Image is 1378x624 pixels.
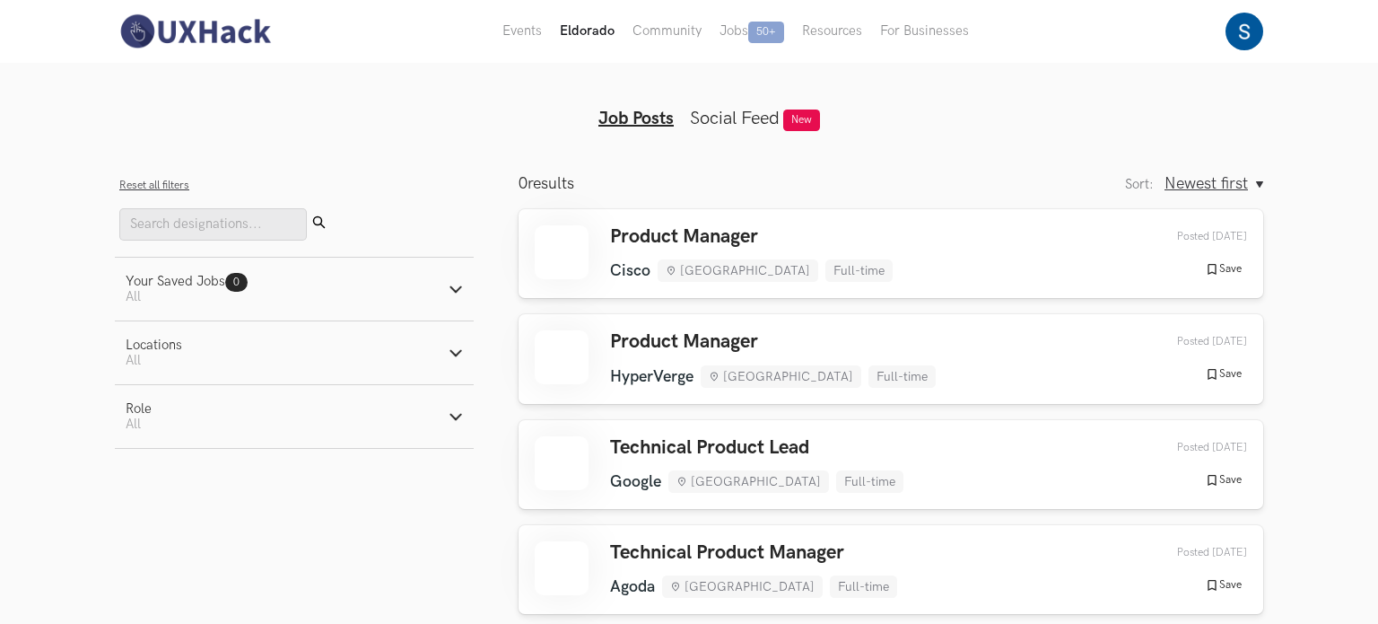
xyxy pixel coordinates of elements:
span: All [126,417,141,432]
div: 04th Oct [1135,335,1247,348]
div: 04th Oct [1135,441,1247,454]
span: 50+ [748,22,784,43]
li: Full-time [868,365,936,388]
button: Save [1199,472,1247,488]
li: HyperVerge [610,367,693,386]
li: [GEOGRAPHIC_DATA] [668,470,829,493]
li: Cisco [610,261,650,280]
a: Social Feed [690,108,780,129]
li: [GEOGRAPHIC_DATA] [701,365,861,388]
ul: Tabs Interface [344,79,1033,129]
h3: Technical Product Lead [610,436,903,460]
span: 0 [519,174,528,193]
h3: Technical Product Manager [610,541,897,565]
a: Product Manager HyperVerge [GEOGRAPHIC_DATA] Full-time Posted [DATE] Save [519,314,1263,403]
span: Newest first [1164,174,1248,193]
li: Full-time [825,259,893,282]
li: Full-time [836,470,903,493]
a: Technical Product Lead Google [GEOGRAPHIC_DATA] Full-time Posted [DATE] Save [519,420,1263,509]
span: All [126,353,141,368]
a: Job Posts [598,108,674,129]
a: Product Manager Cisco [GEOGRAPHIC_DATA] Full-time Posted [DATE] Save [519,209,1263,298]
button: Save [1199,577,1247,593]
li: Full-time [830,576,897,598]
button: Save [1199,261,1247,277]
div: Locations [126,338,182,353]
label: Sort: [1125,177,1154,192]
button: RoleAll [115,385,474,448]
button: LocationsAll [115,321,474,384]
button: Reset all filters [119,179,189,192]
img: Your profile pic [1225,13,1263,50]
li: [GEOGRAPHIC_DATA] [662,576,823,598]
li: [GEOGRAPHIC_DATA] [658,259,818,282]
div: Role [126,401,152,417]
img: UXHack-logo.png [115,13,275,50]
button: Your Saved Jobs0 All [115,258,474,321]
button: Save [1199,366,1247,382]
h3: Product Manager [610,225,893,249]
h3: Product Manager [610,330,936,354]
li: Google [610,472,661,491]
div: Your Saved Jobs [126,274,248,289]
div: 04th Oct [1135,230,1247,243]
input: Search [119,208,307,241]
button: Newest first, Sort: [1164,174,1263,193]
p: results [519,174,574,193]
span: All [126,289,141,304]
span: 0 [233,276,240,289]
span: New [783,110,820,131]
a: Technical Product Manager Agoda [GEOGRAPHIC_DATA] Full-time Posted [DATE] Save [519,525,1263,614]
li: Agoda [610,577,655,596]
div: 04th Oct [1135,546,1247,559]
